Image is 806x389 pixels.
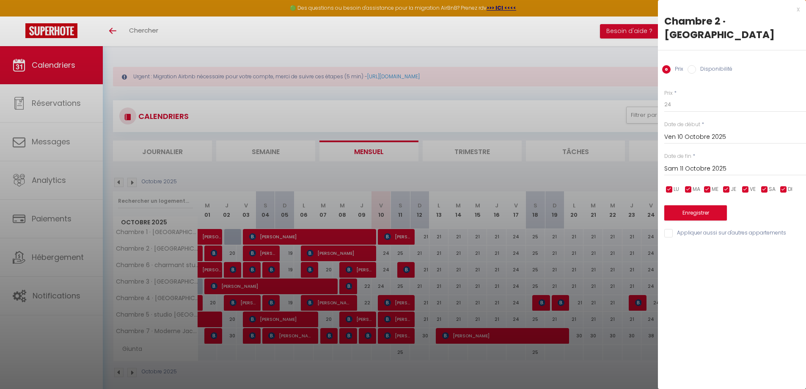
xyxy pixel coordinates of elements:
span: DI [788,185,792,193]
label: Disponibilité [696,65,732,74]
span: JE [731,185,736,193]
span: SA [769,185,776,193]
label: Date de début [664,121,700,129]
button: Enregistrer [664,205,727,221]
span: VE [750,185,756,193]
div: Chambre 2 · [GEOGRAPHIC_DATA] [664,14,800,41]
span: ME [712,185,718,193]
label: Prix [664,89,673,97]
label: Date de fin [664,152,691,160]
div: x [658,4,800,14]
label: Prix [671,65,683,74]
span: MA [693,185,700,193]
span: LU [674,185,679,193]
